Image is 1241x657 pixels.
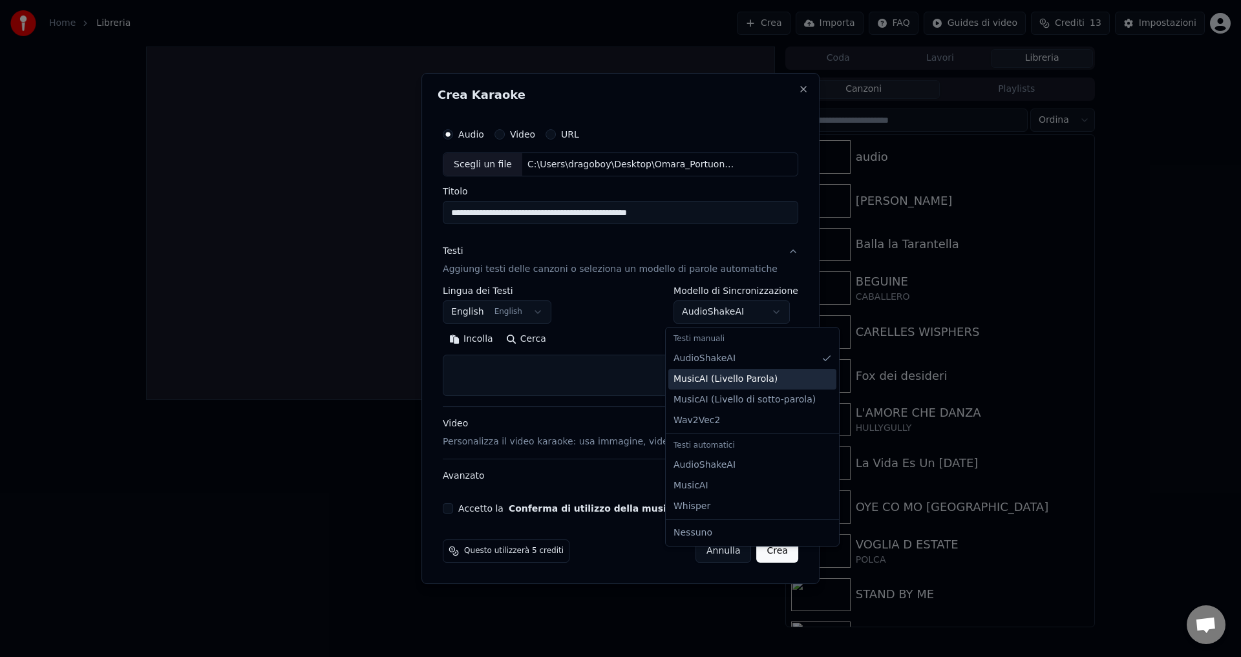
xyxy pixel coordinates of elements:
span: AudioShakeAI [674,459,736,472]
span: MusicAI [674,479,708,492]
span: Nessuno [674,527,712,539]
span: Whisper [674,500,710,513]
span: AudioShakeAI [674,352,736,365]
div: Testi automatici [668,437,836,455]
span: MusicAI ( Livello di sotto-parola ) [674,393,816,406]
span: Wav2Vec2 [674,414,720,427]
div: Testi manuali [668,330,836,348]
span: MusicAI ( Livello Parola ) [674,373,778,386]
